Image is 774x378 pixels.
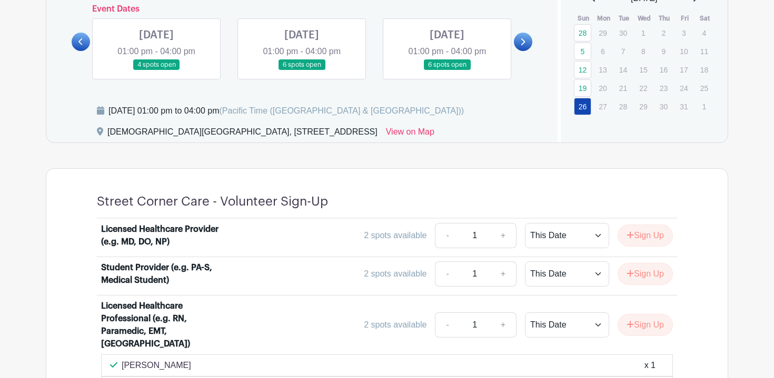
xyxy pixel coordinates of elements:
h6: Event Dates [90,4,514,14]
p: [PERSON_NAME] [122,359,191,372]
p: 1 [634,25,652,41]
a: 19 [574,79,591,97]
p: 1 [696,98,713,115]
p: 27 [594,98,611,115]
div: 2 spots available [364,229,426,242]
th: Sat [695,13,716,24]
a: - [435,312,459,338]
div: [DATE] 01:00 pm to 04:00 pm [108,105,464,117]
div: Licensed Healthcare Provider (e.g. MD, DO, NP) [101,223,232,248]
p: 14 [614,62,632,78]
p: 30 [614,25,632,41]
div: 2 spots available [364,268,426,280]
button: Sign Up [618,224,673,247]
div: Student Provider (e.g. PA-S, Medical Student) [101,261,232,287]
div: 2 spots available [364,319,426,331]
a: 26 [574,98,591,115]
p: 7 [614,43,632,59]
p: 13 [594,62,611,78]
a: 28 [574,24,591,42]
a: - [435,223,459,248]
p: 16 [655,62,672,78]
p: 18 [696,62,713,78]
p: 28 [614,98,632,115]
p: 24 [675,80,692,96]
p: 22 [634,80,652,96]
div: [DEMOGRAPHIC_DATA][GEOGRAPHIC_DATA], [STREET_ADDRESS] [107,126,378,142]
th: Wed [634,13,654,24]
p: 2 [655,25,672,41]
p: 20 [594,80,611,96]
p: 29 [594,25,611,41]
p: 9 [655,43,672,59]
p: 10 [675,43,692,59]
p: 3 [675,25,692,41]
p: 23 [655,80,672,96]
a: - [435,261,459,287]
a: + [490,312,517,338]
th: Mon [593,13,614,24]
p: 8 [634,43,652,59]
p: 15 [634,62,652,78]
span: (Pacific Time ([GEOGRAPHIC_DATA] & [GEOGRAPHIC_DATA])) [219,106,464,115]
p: 31 [675,98,692,115]
th: Fri [674,13,695,24]
p: 17 [675,62,692,78]
div: x 1 [644,359,656,372]
th: Thu [654,13,675,24]
a: + [490,261,517,287]
p: 4 [696,25,713,41]
p: 25 [696,80,713,96]
p: 29 [634,98,652,115]
th: Sun [573,13,594,24]
a: View on Map [386,126,434,142]
p: 30 [655,98,672,115]
button: Sign Up [618,263,673,285]
div: Licensed Healthcare Professional (e.g. RN, Paramedic, EMT, [GEOGRAPHIC_DATA]) [101,300,232,350]
a: 5 [574,43,591,60]
button: Sign Up [618,314,673,336]
p: 6 [594,43,611,59]
p: 11 [696,43,713,59]
a: + [490,223,517,248]
p: 21 [614,80,632,96]
a: 12 [574,61,591,78]
h4: Street Corner Care - Volunteer Sign-Up [97,194,328,209]
th: Tue [614,13,634,24]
